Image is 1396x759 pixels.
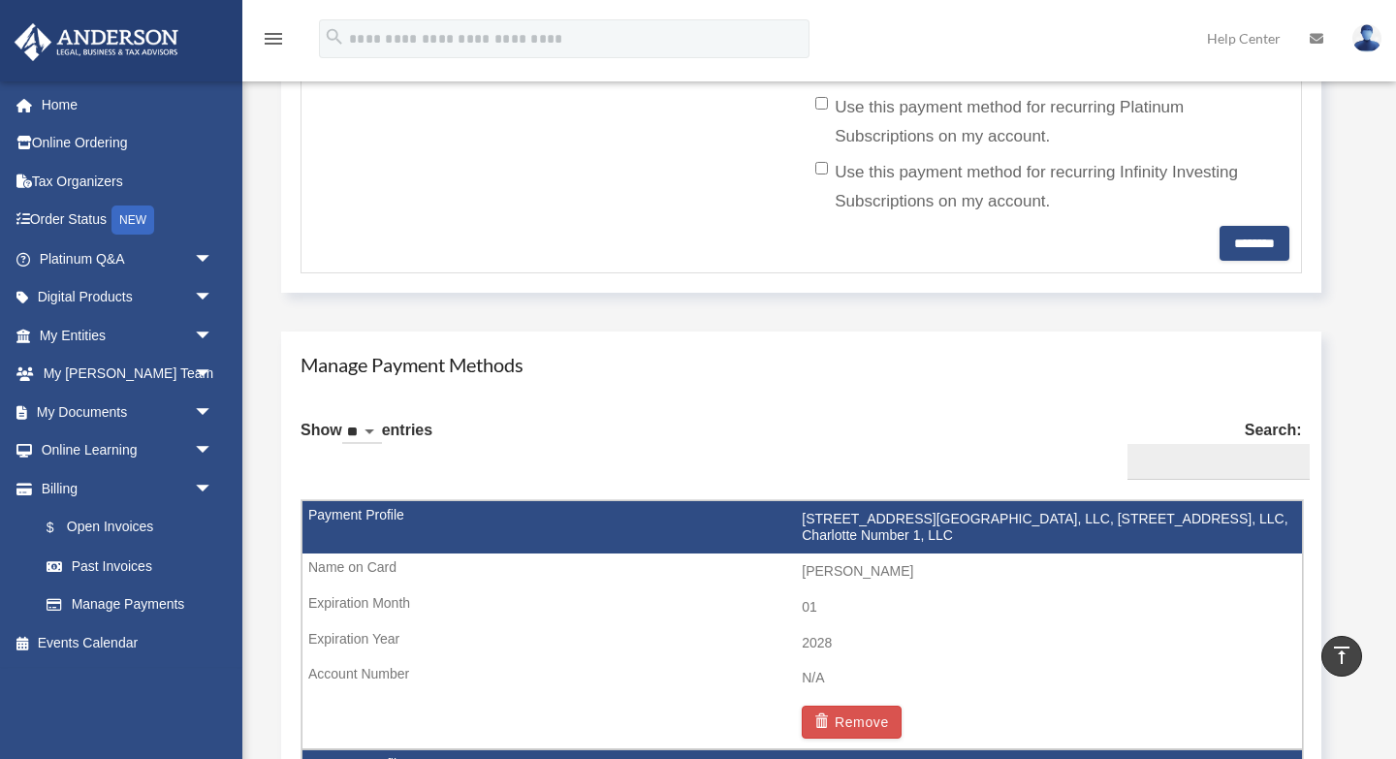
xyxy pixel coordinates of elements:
[14,162,242,201] a: Tax Organizers
[815,97,828,110] input: Use this payment method for recurring Platinum Subscriptions on my account.
[1127,444,1310,481] input: Search:
[194,278,233,318] span: arrow_drop_down
[14,239,242,278] a: Platinum Q&Aarrow_drop_down
[14,201,242,240] a: Order StatusNEW
[301,351,1302,378] h4: Manage Payment Methods
[802,706,902,739] button: Remove
[302,553,1302,590] td: [PERSON_NAME]
[14,124,242,163] a: Online Ordering
[324,26,345,47] i: search
[302,660,1302,697] td: N/A
[1330,644,1353,667] i: vertical_align_top
[194,393,233,432] span: arrow_drop_down
[14,355,242,394] a: My [PERSON_NAME] Teamarrow_drop_down
[815,93,1274,151] label: Use this payment method for recurring Platinum Subscriptions on my account.
[14,623,242,662] a: Events Calendar
[815,162,828,174] input: Use this payment method for recurring Infinity Investing Subscriptions on my account.
[342,422,382,444] select: Showentries
[1352,24,1381,52] img: User Pic
[262,27,285,50] i: menu
[14,85,242,124] a: Home
[9,23,184,61] img: Anderson Advisors Platinum Portal
[302,589,1302,626] td: 01
[301,417,432,463] label: Show entries
[14,278,242,317] a: Digital Productsarrow_drop_down
[111,206,154,235] div: NEW
[14,393,242,431] a: My Documentsarrow_drop_down
[27,585,233,624] a: Manage Payments
[194,431,233,471] span: arrow_drop_down
[14,431,242,470] a: Online Learningarrow_drop_down
[194,316,233,356] span: arrow_drop_down
[302,501,1302,554] td: [STREET_ADDRESS][GEOGRAPHIC_DATA], LLC, [STREET_ADDRESS], LLC, Charlotte Number 1, LLC
[262,34,285,50] a: menu
[194,355,233,395] span: arrow_drop_down
[27,547,242,585] a: Past Invoices
[27,508,242,548] a: $Open Invoices
[194,239,233,279] span: arrow_drop_down
[815,158,1274,216] label: Use this payment method for recurring Infinity Investing Subscriptions on my account.
[57,516,67,540] span: $
[14,316,242,355] a: My Entitiesarrow_drop_down
[1120,417,1302,481] label: Search:
[14,469,242,508] a: Billingarrow_drop_down
[1321,636,1362,677] a: vertical_align_top
[302,625,1302,662] td: 2028
[194,469,233,509] span: arrow_drop_down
